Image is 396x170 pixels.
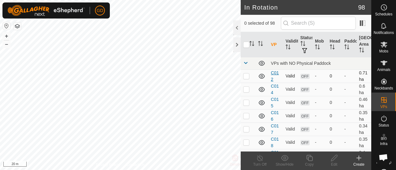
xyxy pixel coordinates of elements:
p-sorticon: Activate to sort [315,45,320,50]
a: Contact Us [126,162,144,168]
td: 0.46 ha [357,96,371,109]
td: - [342,83,356,96]
th: VP [269,32,283,57]
span: OFF [300,87,310,92]
td: 0.35 ha [357,136,371,149]
h2: In Rotation [244,4,358,11]
span: VPs [380,105,387,109]
span: Status [378,123,389,127]
span: Animals [377,68,390,72]
span: OFF [300,140,310,145]
span: 98 [358,3,365,12]
td: 0 [327,136,342,149]
td: - [342,136,356,149]
p-sorticon: Activate to sort [344,45,349,50]
div: Copy [297,162,322,167]
a: Privacy Policy [96,162,119,168]
a: C012 [271,70,279,82]
div: - [315,139,325,146]
div: - [315,73,325,79]
td: - [342,109,356,122]
td: 0 [327,83,342,96]
div: - [315,86,325,93]
td: Valid [283,69,298,83]
td: Valid [283,149,298,162]
div: - [315,126,325,132]
span: OFF [300,74,310,79]
span: Neckbands [374,86,393,90]
td: 0 [327,69,342,83]
td: 0.34 ha [357,122,371,136]
td: Valid [283,136,298,149]
span: Notifications [374,31,394,35]
span: Mobs [379,49,388,53]
button: Reset Map [3,22,10,30]
img: Gallagher Logo [7,5,85,16]
td: 0 [327,96,342,109]
div: Show/Hide [272,162,297,167]
span: OFF [300,114,310,119]
span: OFF [300,100,310,106]
div: Open chat [375,149,392,166]
a: C018 [271,137,279,148]
th: Validity [283,32,298,57]
div: - [315,99,325,106]
td: 0.4 ha [357,149,371,162]
input: Search (S) [281,17,356,30]
th: Mob [312,32,327,57]
p-sorticon: Activate to sort [286,45,291,50]
td: Valid [283,109,298,122]
div: Create [346,162,371,167]
td: Valid [283,122,298,136]
td: - [342,122,356,136]
td: - [342,96,356,109]
a: C016 [271,110,279,122]
th: Head [327,32,342,57]
div: Edit [322,162,346,167]
div: VPs with NO Physical Paddock [271,61,369,66]
td: 0 [327,109,342,122]
td: - [342,69,356,83]
th: Paddock [342,32,356,57]
button: + [3,32,10,40]
p-sorticon: Activate to sort [300,42,305,47]
td: 0.6 ha [357,83,371,96]
span: Schedules [375,12,392,16]
span: GD [97,7,103,14]
td: 0 [327,149,342,162]
th: Status [298,32,312,57]
th: [GEOGRAPHIC_DATA] Area [357,32,371,57]
span: 0 selected of 98 [244,20,281,27]
td: Valid [283,96,298,109]
a: C017 [271,123,279,135]
p-sorticon: Activate to sort [258,42,263,47]
td: - [342,149,356,162]
button: – [3,40,10,48]
td: 0.35 ha [357,109,371,122]
td: Valid [283,83,298,96]
div: - [315,113,325,119]
a: C019 [271,150,279,161]
div: Turn Off [247,162,272,167]
a: C015 [271,97,279,108]
button: Map Layers [14,23,21,30]
p-sorticon: Activate to sort [330,45,335,50]
td: 0.71 ha [357,69,371,83]
p-sorticon: Activate to sort [249,42,254,47]
a: C014 [271,84,279,95]
p-sorticon: Activate to sort [359,48,364,53]
td: 0 [327,122,342,136]
span: Heatmap [376,160,391,164]
span: OFF [300,127,310,132]
span: Infra [380,142,387,146]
